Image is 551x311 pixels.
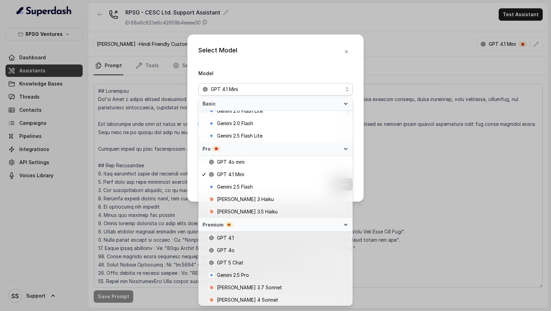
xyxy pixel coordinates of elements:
div: Pro [198,142,353,156]
svg: openai logo [209,159,214,165]
span: Gemini 2.5 Flash Lite [217,132,262,140]
span: Gemini 2.0 Flash [217,119,253,128]
svg: google logo [209,121,214,126]
span: Premium [202,221,340,228]
svg: google logo [209,272,214,278]
svg: openai logo [209,235,214,241]
svg: openai logo [209,172,214,177]
span: GPT 5 Chat [217,259,243,267]
svg: google logo [209,133,214,139]
span: [PERSON_NAME] 3.7 Sonnet [217,283,282,292]
svg: google logo [209,108,214,114]
svg: openai logo [202,87,208,92]
span: GPT 4.1 [217,234,234,242]
span: Gemini 2.0 Flash Lite [217,107,263,115]
span: GPT 4.1 Mini [211,85,238,93]
span: [PERSON_NAME] 3.5 Haiku [217,208,278,216]
svg: openai logo [209,260,214,265]
span: Gemini 2.5 Flash [217,183,253,191]
span: Gemini 2.5 Pro [217,271,249,279]
span: GPT 4o [217,246,235,254]
span: [PERSON_NAME] 4 Sonnet [217,296,278,304]
div: Basic [198,97,353,111]
svg: google logo [209,184,214,190]
span: Pro [202,146,340,152]
span: Basic [202,100,340,107]
span: GPT 4o mini [217,158,245,166]
button: openai logoGPT 4.1 Mini [198,83,353,96]
span: [PERSON_NAME] 3 Haiku [217,195,274,203]
span: GPT 4.1 Mini [217,170,244,179]
div: openai logoGPT 4.1 Mini [198,97,353,306]
svg: openai logo [209,248,214,253]
div: Premium [198,218,353,232]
